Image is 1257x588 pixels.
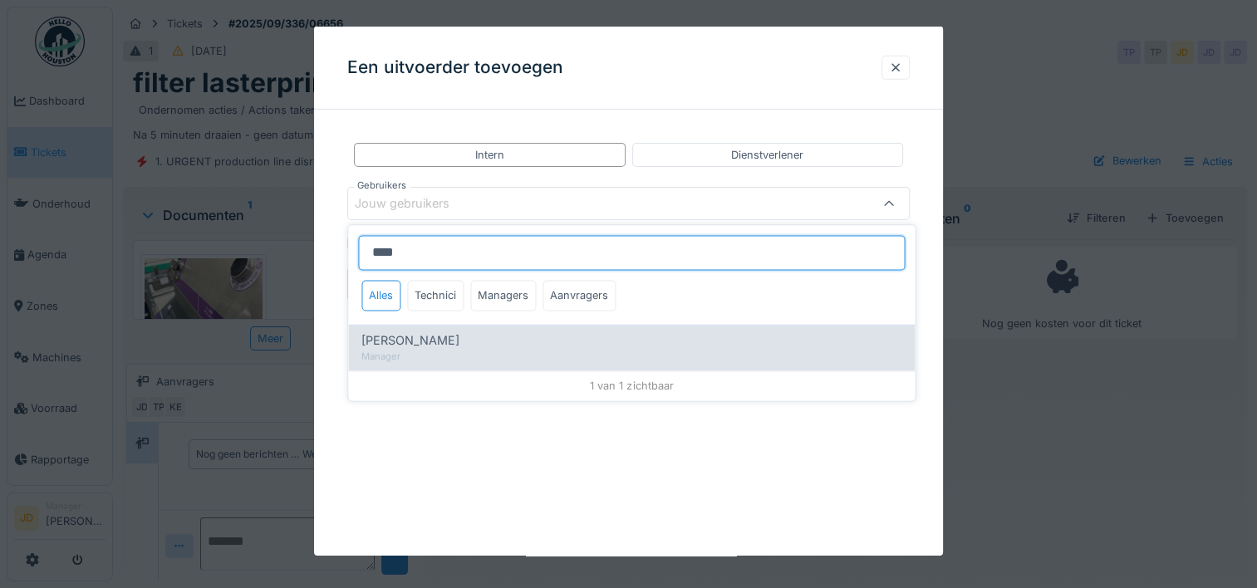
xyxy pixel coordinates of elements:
h3: Een uitvoerder toevoegen [347,57,563,78]
div: Alles [361,280,400,311]
div: Aanvragers [543,280,616,311]
div: Dienstverlener [731,147,803,163]
div: 1 van 1 zichtbaar [348,370,915,400]
div: Managers [470,280,536,311]
div: Manager [361,350,901,364]
div: Jouw gebruikers [355,194,473,213]
label: Gebruikers [354,179,410,193]
div: Technici [407,280,464,311]
div: Intern [475,147,504,163]
span: [PERSON_NAME] [361,332,459,350]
